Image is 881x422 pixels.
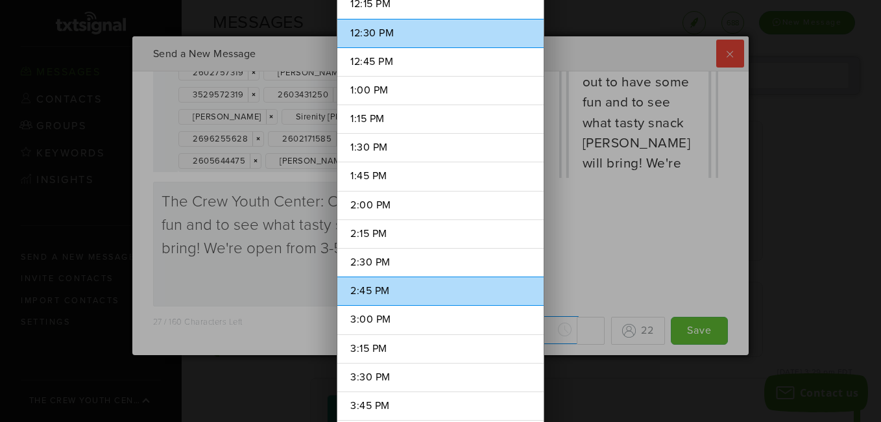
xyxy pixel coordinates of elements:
[337,162,544,191] li: 1:45 PM
[337,363,544,392] li: 3:30 PM
[337,133,544,162] li: 1:30 PM
[337,191,544,220] li: 2:00 PM
[337,334,544,364] li: 3:15 PM
[337,391,544,421] li: 3:45 PM
[337,105,544,134] li: 1:15 PM
[337,19,544,48] li: 12:30 PM
[337,47,544,77] li: 12:45 PM
[337,76,544,105] li: 1:00 PM
[337,219,544,249] li: 2:15 PM
[337,305,544,334] li: 3:00 PM
[337,277,544,306] li: 2:45 PM
[337,248,544,277] li: 2:30 PM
